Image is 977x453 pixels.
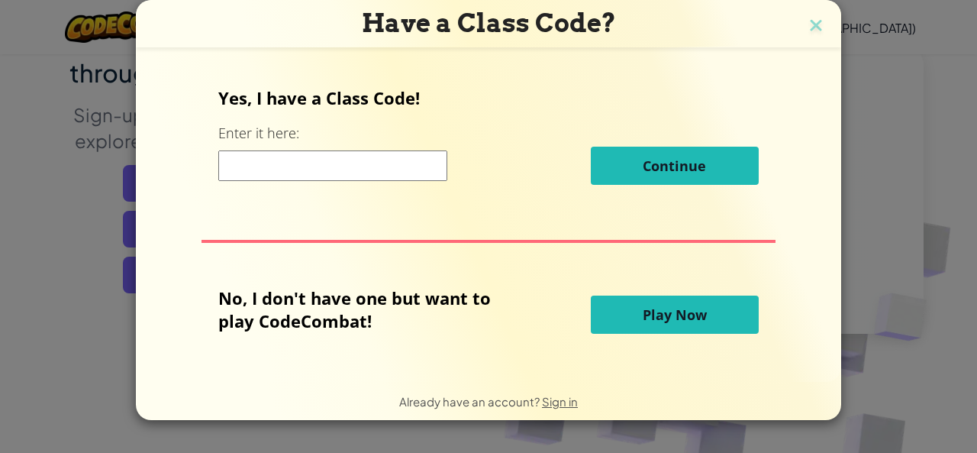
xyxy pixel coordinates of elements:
[643,306,707,324] span: Play Now
[218,86,758,109] p: Yes, I have a Class Code!
[806,15,826,38] img: close icon
[591,147,759,185] button: Continue
[399,394,542,409] span: Already have an account?
[218,124,299,143] label: Enter it here:
[542,394,578,409] a: Sign in
[362,8,616,38] span: Have a Class Code?
[218,286,514,332] p: No, I don't have one but want to play CodeCombat!
[643,157,706,175] span: Continue
[591,296,759,334] button: Play Now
